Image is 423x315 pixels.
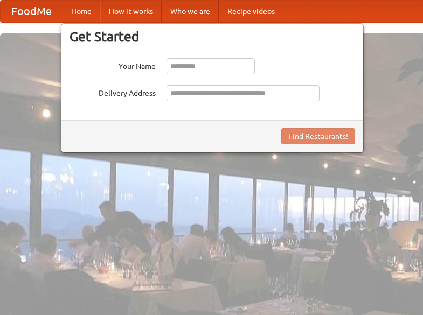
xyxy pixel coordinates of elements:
[1,1,63,22] a: FoodMe
[70,29,355,45] h3: Get Started
[63,1,100,22] a: Home
[219,1,283,22] a: Recipe videos
[70,85,156,99] label: Delivery Address
[70,58,156,72] label: Your Name
[162,1,219,22] a: Who we are
[100,1,162,22] a: How it works
[281,128,355,144] button: Find Restaurants!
